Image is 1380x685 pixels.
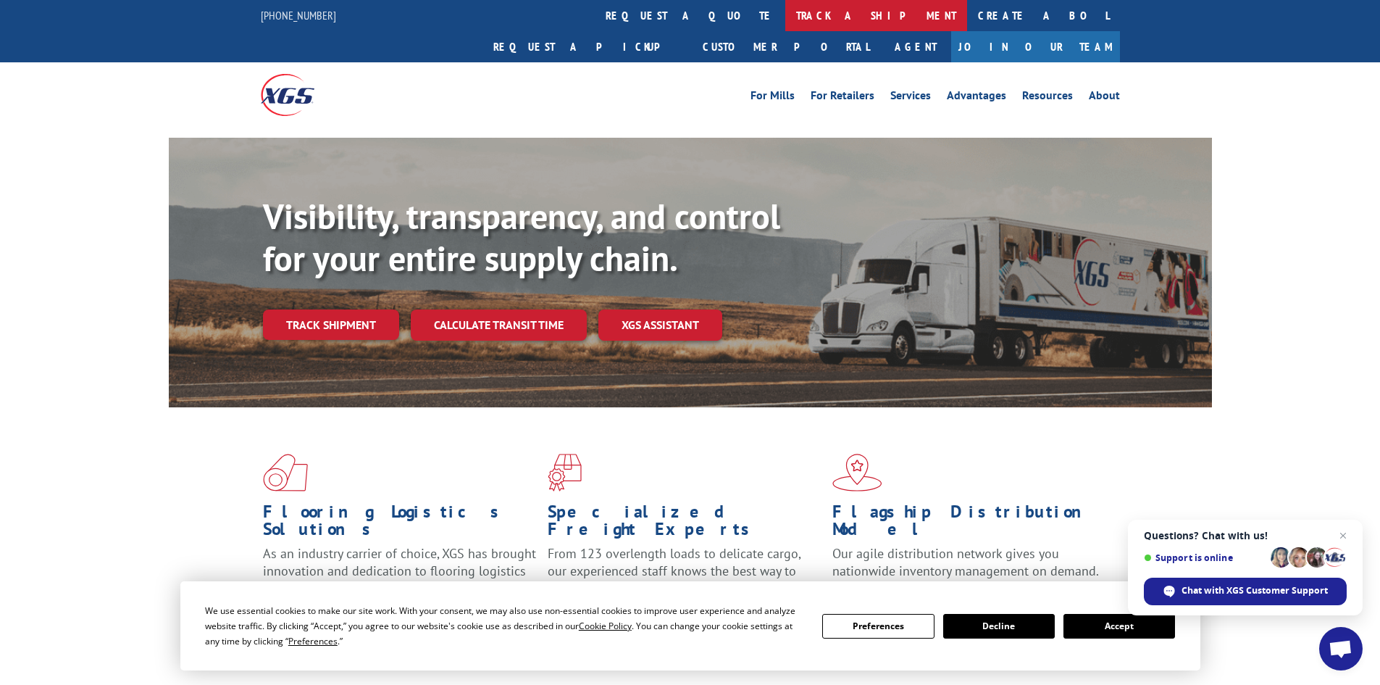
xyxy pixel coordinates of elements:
[579,620,632,632] span: Cookie Policy
[750,90,795,106] a: For Mills
[1022,90,1073,106] a: Resources
[811,90,874,106] a: For Retailers
[205,603,805,649] div: We use essential cookies to make our site work. With your consent, we may also use non-essential ...
[1319,627,1363,671] div: Open chat
[263,194,780,281] b: Visibility, transparency, and control for your entire supply chain.
[548,454,582,491] img: xgs-icon-focused-on-flooring-red
[880,31,951,62] a: Agent
[832,545,1099,579] span: Our agile distribution network gives you nationwide inventory management on demand.
[261,8,336,22] a: [PHONE_NUMBER]
[1144,530,1347,541] span: Questions? Chat with us!
[1144,578,1347,605] div: Chat with XGS Customer Support
[411,310,587,341] a: Calculate transit time
[832,454,882,491] img: xgs-icon-flagship-distribution-model-red
[263,503,537,545] h1: Flooring Logistics Solutions
[1063,614,1175,639] button: Accept
[1089,90,1120,106] a: About
[943,614,1055,639] button: Decline
[263,310,399,340] a: Track shipment
[180,581,1200,671] div: Cookie Consent Prompt
[832,503,1106,545] h1: Flagship Distribution Model
[263,545,536,597] span: As an industry carrier of choice, XGS has brought innovation and dedication to flooring logistics...
[692,31,880,62] a: Customer Portal
[822,614,934,639] button: Preferences
[288,635,338,647] span: Preferences
[1182,584,1328,597] span: Chat with XGS Customer Support
[951,31,1120,62] a: Join Our Team
[1334,527,1352,544] span: Close chat
[598,310,722,341] a: XGS ASSISTANT
[482,31,692,62] a: Request a pickup
[548,545,821,610] p: From 123 overlength loads to delicate cargo, our experienced staff knows the best way to move you...
[947,90,1006,106] a: Advantages
[263,454,308,491] img: xgs-icon-total-supply-chain-intelligence-red
[548,503,821,545] h1: Specialized Freight Experts
[890,90,931,106] a: Services
[1144,552,1266,563] span: Support is online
